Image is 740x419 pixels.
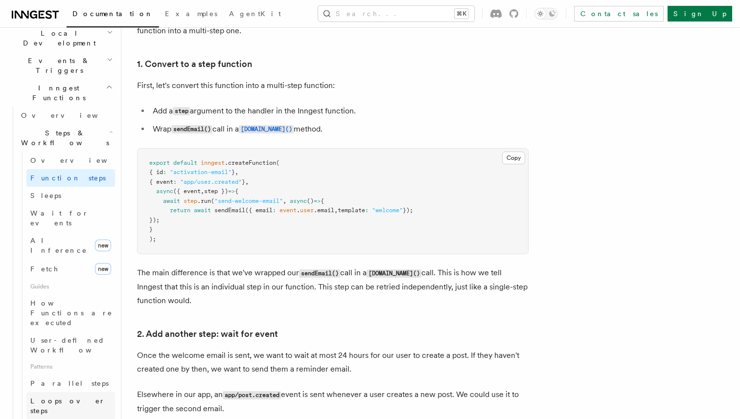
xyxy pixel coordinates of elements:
span: .email [314,207,334,214]
p: First, let's convert this function into a multi-step function: [137,79,529,92]
button: Events & Triggers [8,52,115,79]
a: AI Inferencenew [26,232,115,259]
span: : [365,207,369,214]
span: "welcome" [372,207,403,214]
button: Search...⌘K [318,6,474,22]
span: new [95,263,111,275]
code: step [173,107,190,115]
span: event [279,207,297,214]
span: Guides [26,279,115,294]
span: Parallel steps [30,379,109,387]
span: Function steps [30,174,106,182]
span: user [300,207,314,214]
a: 2. Add another step: wait for event [137,327,278,341]
a: Overview [17,107,115,124]
span: Patterns [26,359,115,375]
code: app/post.created [223,391,281,399]
span: Fetch [30,265,59,273]
span: } [149,226,153,233]
span: Loops over steps [30,397,105,415]
a: How Functions are executed [26,294,115,331]
span: { [321,198,324,204]
span: } [231,169,235,176]
span: => [228,188,235,195]
code: sendEmail() [299,269,340,278]
a: Fetchnew [26,259,115,279]
span: async [290,198,307,204]
span: await [163,198,180,204]
a: Sleeps [26,187,115,204]
span: Examples [165,10,217,18]
span: AgentKit [229,10,281,18]
span: : [273,207,276,214]
span: . [297,207,300,214]
span: return [170,207,190,214]
p: The main difference is that we've wrapped our call in a call. This is how we tell Inngest that th... [137,266,529,308]
span: default [173,159,197,166]
span: "app/user.created" [180,178,242,185]
span: } [242,178,245,185]
span: async [156,188,173,195]
span: : [173,178,177,185]
a: Wait for events [26,204,115,232]
span: ); [149,236,156,243]
span: Sleeps [30,192,61,199]
span: Overview [21,111,122,119]
span: "send-welcome-email" [214,198,283,204]
span: "activation-email" [170,169,231,176]
a: Parallel steps [26,375,115,392]
a: Sign Up [668,6,732,22]
li: Add a argument to the handler in the Inngest function. [150,104,529,118]
a: Documentation [67,3,159,27]
span: , [235,169,238,176]
button: Local Development [8,24,115,52]
span: , [201,188,204,195]
span: .createFunction [225,159,276,166]
p: Elsewhere in our app, an event is sent whenever a user creates a new post. We could use it to tri... [137,388,529,416]
span: export [149,159,170,166]
span: new [95,240,111,251]
a: Examples [159,3,223,26]
button: Inngest Functions [8,79,115,107]
code: sendEmail() [171,125,212,133]
a: AgentKit [223,3,287,26]
span: Local Development [8,28,107,48]
button: Steps & Workflows [17,124,115,152]
span: AI Inference [30,237,87,254]
span: await [194,207,211,214]
span: , [334,207,338,214]
span: { [235,188,238,195]
button: Toggle dark mode [534,8,558,20]
span: ({ email [245,207,273,214]
span: Events & Triggers [8,56,107,75]
code: [DOMAIN_NAME]() [367,269,421,278]
span: : [163,169,166,176]
span: { event [149,178,173,185]
span: Inngest Functions [8,83,106,103]
li: Wrap call in a method. [150,122,529,136]
span: => [314,198,321,204]
span: User-defined Workflows [30,336,118,354]
kbd: ⌘K [455,9,468,19]
span: () [307,198,314,204]
span: ({ event [173,188,201,195]
span: , [283,198,286,204]
span: step [184,198,197,204]
span: How Functions are executed [30,299,113,327]
span: }); [403,207,413,214]
span: .run [197,198,211,204]
a: Function steps [26,169,115,187]
a: User-defined Workflows [26,331,115,359]
a: Overview [26,152,115,169]
p: Once the welcome email is sent, we want to wait at most 24 hours for our user to create a post. I... [137,349,529,376]
span: Overview [30,156,131,164]
button: Copy [502,152,525,164]
span: inngest [201,159,225,166]
span: Steps & Workflows [17,128,109,148]
a: 1. Convert to a step function [137,57,252,71]
span: ( [211,198,214,204]
a: Contact sales [574,6,664,22]
span: Documentation [72,10,153,18]
a: [DOMAIN_NAME]() [239,124,294,133]
span: sendEmail [214,207,245,214]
